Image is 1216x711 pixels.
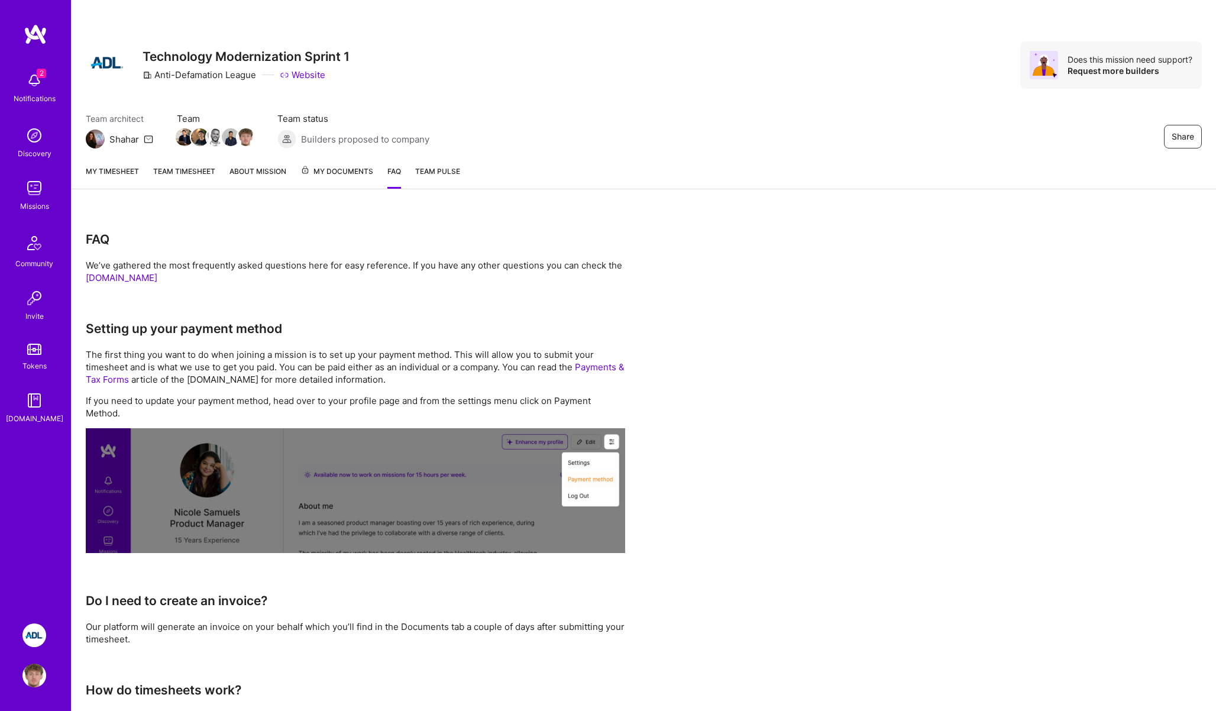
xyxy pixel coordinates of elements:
[86,232,625,247] h3: FAQ
[1172,131,1194,143] span: Share
[22,176,46,200] img: teamwork
[1068,54,1192,65] div: Does this mission need support?
[22,623,46,647] img: ADL: Technology Modernization Sprint 1
[237,128,255,146] img: Team Member Avatar
[86,41,128,84] img: Company Logo
[208,127,223,147] a: Team Member Avatar
[15,257,53,270] div: Community
[280,69,325,81] a: Website
[238,127,254,147] a: Team Member Avatar
[22,389,46,412] img: guide book
[86,321,625,336] h3: Setting up your payment method
[415,167,460,176] span: Team Pulse
[20,664,49,687] a: User Avatar
[14,92,56,105] div: Notifications
[86,361,625,385] a: Payments & Tax Forms
[22,286,46,310] img: Invite
[300,165,373,189] a: My Documents
[222,128,240,146] img: Team Member Avatar
[20,623,49,647] a: ADL: Technology Modernization Sprint 1
[206,128,224,146] img: Team Member Avatar
[86,620,625,645] p: Our platform will generate an invoice on your behalf which you’ll find in the Documents tab a cou...
[192,127,208,147] a: Team Member Avatar
[25,310,44,322] div: Invite
[387,165,401,189] a: FAQ
[223,127,238,147] a: Team Member Avatar
[86,428,625,552] img: Setting up your payment method
[1030,51,1058,79] img: Avatar
[301,133,429,146] span: Builders proposed to company
[153,165,215,189] a: Team timesheet
[86,395,625,419] p: If you need to update your payment method, head over to your profile page and from the settings m...
[143,69,256,81] div: Anti-Defamation League
[22,664,46,687] img: User Avatar
[86,683,625,697] h3: How do timesheets work?
[18,147,51,160] div: Discovery
[86,165,139,189] a: My timesheet
[277,112,429,125] span: Team status
[176,128,193,146] img: Team Member Avatar
[144,134,153,144] i: icon Mail
[109,133,139,146] div: Shahar
[1164,125,1202,148] button: Share
[20,200,49,212] div: Missions
[86,348,625,386] p: The first thing you want to do when joining a mission is to set up your payment method. This will...
[86,112,153,125] span: Team architect
[22,69,46,92] img: bell
[177,112,254,125] span: Team
[86,272,157,283] a: [DOMAIN_NAME]
[86,593,625,608] h3: Do I need to create an invoice?
[300,165,373,178] span: My Documents
[191,128,209,146] img: Team Member Avatar
[6,412,63,425] div: [DOMAIN_NAME]
[20,229,48,257] img: Community
[27,344,41,355] img: tokens
[277,130,296,148] img: Builders proposed to company
[143,70,152,80] i: icon CompanyGray
[143,49,350,64] h3: Technology Modernization Sprint 1
[1068,65,1192,76] div: Request more builders
[22,360,47,372] div: Tokens
[415,165,460,189] a: Team Pulse
[24,24,47,45] img: logo
[22,124,46,147] img: discovery
[229,165,286,189] a: About Mission
[86,259,625,284] p: We’ve gathered the most frequently asked questions here for easy reference. If you have any other...
[177,127,192,147] a: Team Member Avatar
[37,69,46,78] span: 2
[86,130,105,148] img: Team Architect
